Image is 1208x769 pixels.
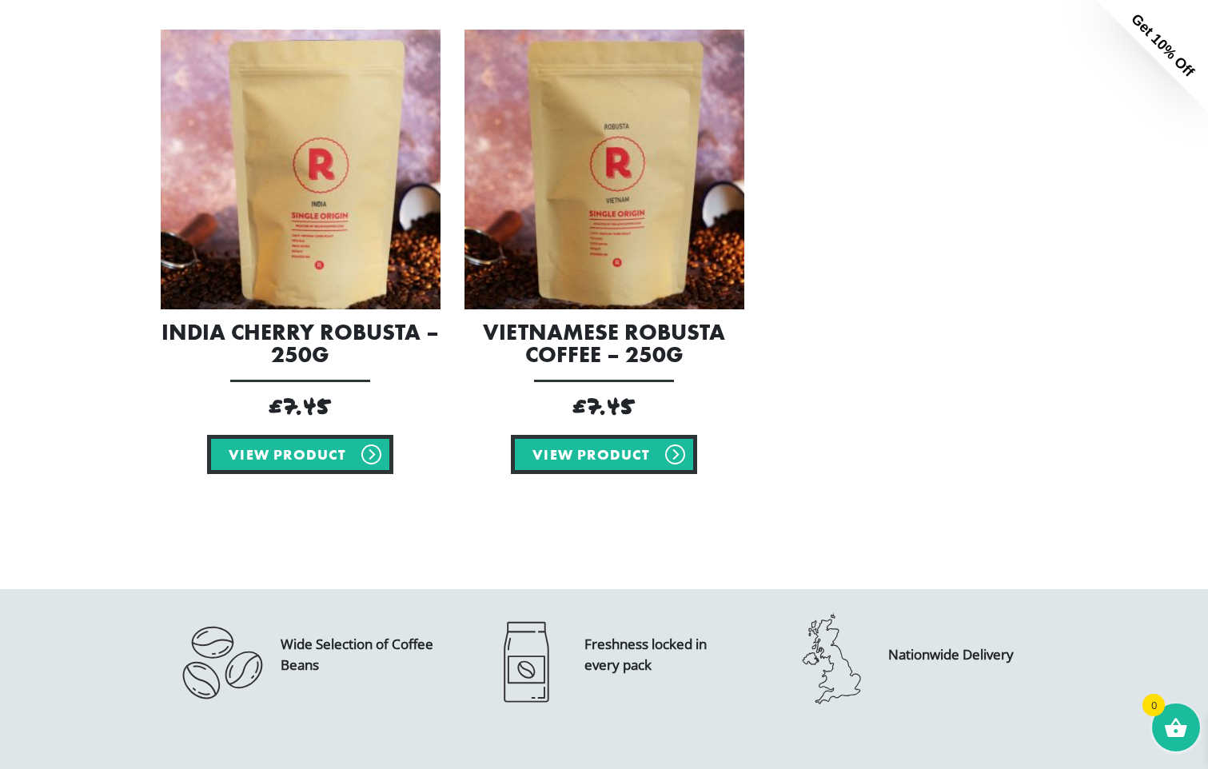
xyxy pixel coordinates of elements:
[281,634,441,675] p: Wide Selection of Coffee Beans
[161,321,441,366] h2: India Cherry Robusta – 250g
[888,644,1014,665] p: Nationwide Delivery
[269,390,283,421] span: £
[573,390,635,421] bdi: 7.45
[207,435,393,474] a: Select options for “India Cherry Robusta - 250g”
[573,390,587,421] span: £
[269,390,331,421] bdi: 7.45
[464,30,744,309] img: Vietnamese Single Origin Blend Coffee
[1128,10,1197,79] span: Get 10% Off
[584,634,744,675] p: Freshness locked in every pack
[161,30,441,309] img: Indian Single Origin Coffee
[464,321,744,366] h2: Vietnamese Robusta Coffee – 250g
[1142,694,1165,716] span: 0
[511,435,696,474] a: Select options for “Vietnamese Robusta Coffee - 250g”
